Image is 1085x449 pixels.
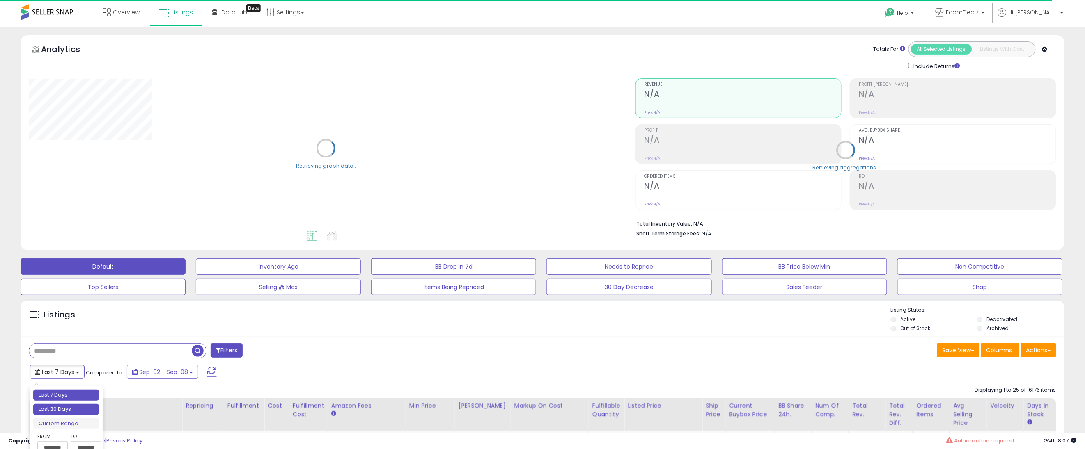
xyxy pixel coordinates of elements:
div: BB Share 24h. [778,401,808,419]
div: Fulfillable Quantity [592,401,621,419]
button: Shap [897,279,1062,295]
div: Min Price [409,401,452,410]
button: Selling @ Max [196,279,361,295]
button: Sep-02 - Sep-08 [127,365,198,379]
li: Custom Range [33,418,99,429]
h5: Listings [44,309,75,321]
a: Privacy Policy [106,437,142,444]
div: Ship Price [706,401,722,419]
div: Ordered Items [916,401,946,419]
li: Last 7 Days [33,390,99,401]
button: Default [21,258,186,275]
div: Fulfillment Cost [293,401,324,419]
span: DataHub [221,8,247,16]
div: Listed Price [628,401,699,410]
label: From [37,432,66,440]
div: seller snap | | [8,437,142,445]
th: The percentage added to the cost of goods (COGS) that forms the calculator for Min & Max prices. [511,398,589,431]
button: Actions [1021,343,1056,357]
button: Top Sellers [21,279,186,295]
h5: Analytics [41,43,96,57]
div: Total Rev. Diff. [889,401,909,427]
span: Sep-02 - Sep-08 [139,368,188,376]
button: Last 7 Days [30,365,85,379]
div: Num of Comp. [815,401,845,419]
div: Days In Stock [1027,401,1057,419]
div: Fulfillment [227,401,261,410]
div: Tooltip anchor [246,4,261,12]
i: Get Help [885,7,895,18]
button: Sales Feeder [722,279,887,295]
strong: Copyright [8,437,38,444]
label: Active [900,316,915,323]
span: Compared to: [86,369,124,376]
li: Last 30 Days [33,404,99,415]
span: Help [897,9,908,16]
div: Retrieving aggregations.. [813,164,879,171]
small: Amazon Fees. [331,410,336,417]
div: Title [50,401,179,410]
span: Hi [PERSON_NAME] [1009,8,1058,16]
span: Columns [986,346,1012,354]
div: [PERSON_NAME] [459,401,507,410]
button: Non Competitive [897,258,1062,275]
div: Avg Selling Price [953,401,983,427]
button: BB Drop in 7d [371,258,536,275]
a: Help [879,1,922,27]
button: 30 Day Decrease [546,279,711,295]
button: Columns [981,343,1020,357]
div: Total Rev. [852,401,882,419]
div: Retrieving graph data.. [296,162,356,170]
button: Listings With Cost [972,44,1033,55]
div: Displaying 1 to 25 of 16176 items [975,386,1056,394]
span: EcomDealz [946,8,979,16]
div: Repricing [186,401,220,410]
button: Inventory Age [196,258,361,275]
div: Velocity [990,401,1020,410]
label: To [71,432,95,440]
button: Needs to Reprice [546,258,711,275]
a: Hi [PERSON_NAME] [998,8,1064,27]
div: Cost [268,401,286,410]
label: Archived [987,325,1009,332]
span: Listings [172,8,193,16]
span: Last 7 Days [42,368,74,376]
small: Days In Stock. [1027,419,1032,426]
button: All Selected Listings [911,44,972,55]
button: Filters [211,343,243,358]
p: Listing States: [891,306,1064,314]
div: Totals For [874,46,906,53]
label: Out of Stock [900,325,930,332]
span: Overview [113,8,140,16]
div: Current Buybox Price [729,401,771,419]
div: Markup on Cost [514,401,585,410]
span: 2025-09-16 18:07 GMT [1044,437,1077,444]
span: Authorization required [954,437,1014,444]
button: Save View [937,343,980,357]
label: Deactivated [987,316,1018,323]
div: Include Returns [902,61,970,70]
button: BB Price Below Min [722,258,887,275]
button: Items Being Repriced [371,279,536,295]
div: Amazon Fees [331,401,402,410]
